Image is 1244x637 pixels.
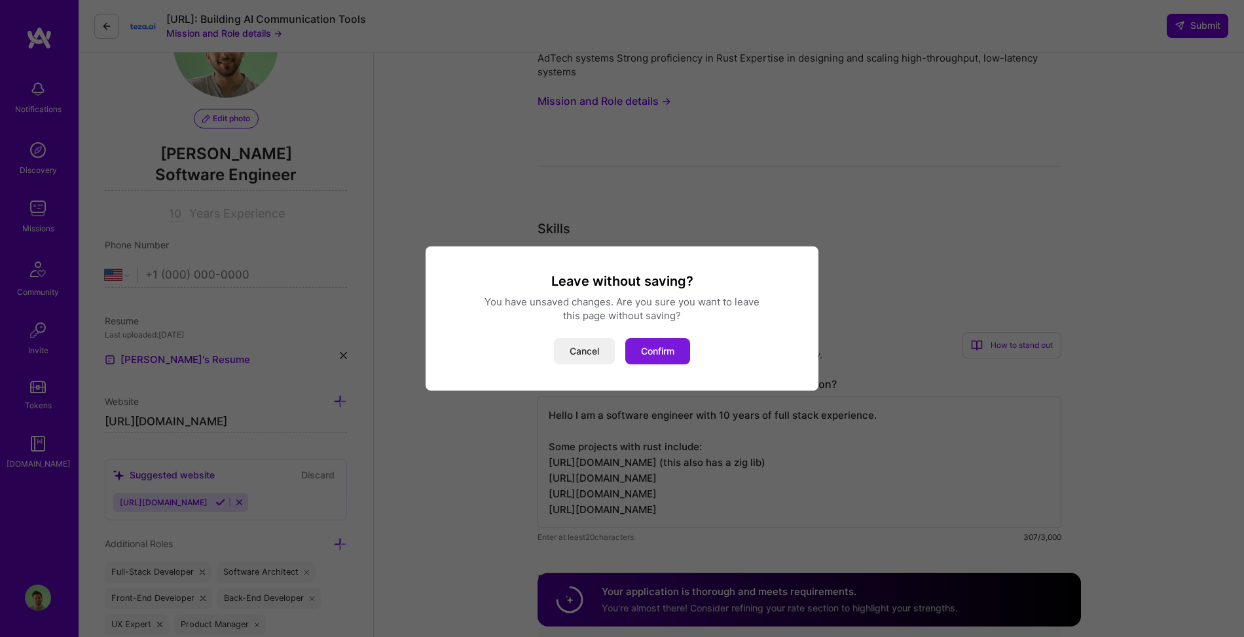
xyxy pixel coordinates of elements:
div: You have unsaved changes. Are you sure you want to leave [441,295,803,309]
button: Cancel [554,338,615,364]
div: modal [426,246,818,391]
button: Confirm [625,338,690,364]
h3: Leave without saving? [441,273,803,290]
div: this page without saving? [441,309,803,322]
